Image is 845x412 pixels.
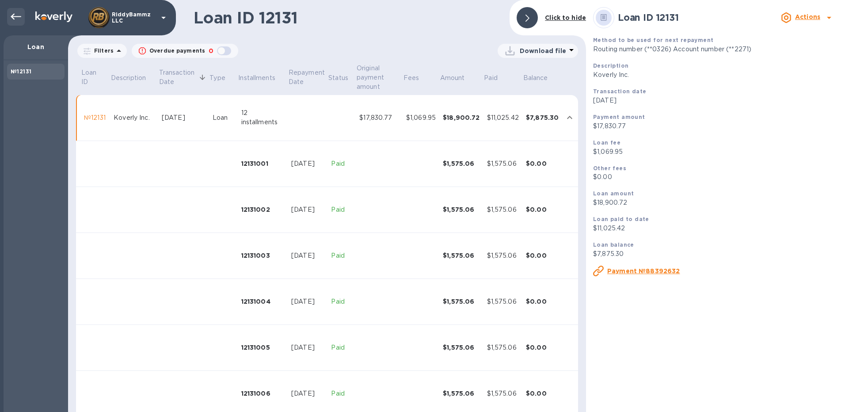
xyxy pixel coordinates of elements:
[440,73,465,83] p: Amount
[520,46,566,55] p: Download file
[487,251,519,260] div: $1,575.06
[84,113,107,122] div: №12131
[526,205,559,214] div: $0.00
[11,42,61,51] p: Loan
[443,297,480,306] div: $1,575.06
[291,389,324,398] div: [DATE]
[593,88,646,95] b: Transaction date
[209,46,213,56] p: 0
[81,68,98,87] p: Loan ID
[593,147,838,156] p: $1,069.95
[241,297,284,306] div: 12131004
[487,159,519,168] div: $1,575.06
[593,114,645,120] b: Payment amount
[241,389,284,398] div: 12131006
[111,73,146,83] p: Description
[443,343,480,352] div: $1,575.06
[132,44,238,58] button: Overdue payments0
[526,389,559,398] div: $0.00
[359,113,399,122] div: $17,830.77
[291,251,324,260] div: [DATE]
[607,267,680,275] u: Payment №88392632
[162,113,206,122] div: [DATE]
[209,73,237,83] span: Type
[357,64,402,92] span: Original payment amount
[289,68,327,87] p: Repayment Date
[593,37,713,43] b: Method to be used for next repayment
[526,159,559,168] div: $0.00
[241,159,284,168] div: 12131001
[593,172,838,182] p: $0.00
[291,297,324,306] div: [DATE]
[593,241,634,248] b: Loan balance
[487,389,519,398] div: $1,575.06
[35,11,72,22] img: Logo
[593,96,838,105] p: [DATE]
[328,73,348,83] p: Status
[593,70,838,80] p: Koverly Inc.
[484,73,498,83] p: Paid
[241,251,284,260] div: 12131003
[114,113,155,122] div: Koverly Inc.
[618,12,679,23] b: Loan ID 12131
[443,159,480,168] div: $1,575.06
[523,73,548,83] p: Balance
[403,73,419,83] p: Fees
[91,47,114,54] p: Filters
[291,159,324,168] div: [DATE]
[526,343,559,352] div: $0.00
[443,389,480,398] div: $1,575.06
[111,73,157,83] span: Description
[593,45,838,54] p: Routing number (**0326) Account number (**2271)
[440,73,476,83] span: Amount
[331,205,352,214] p: Paid
[593,249,838,259] p: $7,875.30
[593,198,838,207] p: $18,900.72
[593,224,838,233] p: $11,025.42
[593,216,649,222] b: Loan paid to date
[194,8,502,27] h1: Loan ID 12131
[593,122,838,131] p: $17,830.77
[593,165,626,172] b: Other fees
[545,14,586,21] b: Click to hide
[593,190,634,197] b: Loan amount
[291,205,324,214] div: [DATE]
[81,68,110,87] span: Loan ID
[487,297,519,306] div: $1,575.06
[443,251,480,260] div: $1,575.06
[357,64,390,92] p: Original payment amount
[443,205,480,214] div: $1,575.06
[487,205,519,214] div: $1,575.06
[149,47,205,55] p: Overdue payments
[159,68,197,87] p: Transaction Date
[213,113,234,122] div: Loan
[593,139,620,146] b: Loan fee
[331,343,352,352] p: Paid
[159,68,208,87] span: Transaction Date
[331,389,352,398] p: Paid
[563,111,576,124] button: expand row
[526,113,559,122] div: $7,875.30
[443,113,480,122] div: $18,900.72
[331,251,352,260] p: Paid
[795,13,820,20] b: Actions
[209,73,225,83] p: Type
[487,343,519,352] div: $1,575.06
[526,297,559,306] div: $0.00
[112,11,156,24] p: RiddyBammz LLC
[593,62,628,69] b: Description
[403,73,431,83] span: Fees
[238,73,275,83] p: Installments
[331,297,352,306] p: Paid
[241,205,284,214] div: 12131002
[484,73,509,83] span: Paid
[241,343,284,352] div: 12131005
[238,73,287,83] span: Installments
[331,159,352,168] p: Paid
[526,251,559,260] div: $0.00
[487,113,519,122] div: $11,025.42
[406,113,436,122] div: $1,069.95
[11,68,31,75] b: №12131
